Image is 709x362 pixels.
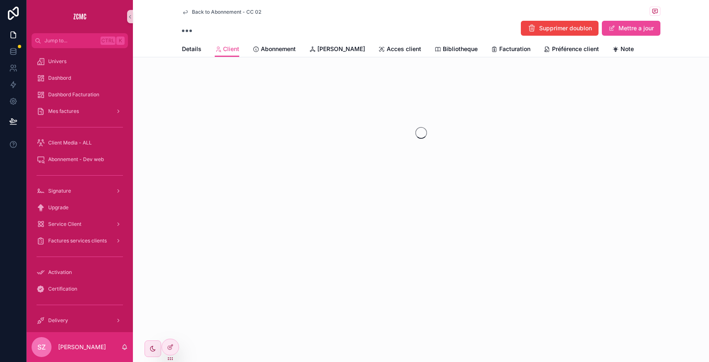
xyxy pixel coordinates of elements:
span: K [117,37,124,44]
span: [PERSON_NAME] [317,45,365,53]
button: Mettre a jour [602,21,660,36]
span: Dashbord Facturation [48,91,99,98]
a: Préférence client [544,42,599,58]
a: Delivery [32,313,128,328]
span: Upgrade [48,204,69,211]
a: Dashbord [32,71,128,86]
a: Details [182,42,201,58]
span: Factures services clients [48,237,107,244]
a: Signature [32,183,128,198]
a: Back to Abonnement - CC 02 [182,9,261,15]
a: Abonnement - Dev web [32,152,128,167]
a: Upgrade [32,200,128,215]
a: Abonnement [253,42,296,58]
span: Supprimer doublon [539,24,592,32]
span: Univers [48,58,66,65]
a: Dashbord Facturation [32,87,128,102]
a: Bibliotheque [434,42,478,58]
span: Ctrl [101,37,115,45]
span: Acces client [387,45,421,53]
span: SZ [37,342,46,352]
div: scrollable content [27,48,133,332]
span: Jump to... [44,37,97,44]
span: Client Media - ALL [48,139,92,146]
img: App logo [73,10,86,23]
a: Mes factures [32,104,128,119]
span: Dashbord [48,75,71,81]
span: Service Client [48,221,81,227]
span: Signature [48,188,71,194]
span: Abonnement - Dev web [48,156,104,163]
p: [PERSON_NAME] [58,343,106,351]
a: Client Media - ALL [32,135,128,150]
a: Client [215,42,239,57]
button: Jump to...CtrlK [32,33,128,48]
a: Facturation [491,42,530,58]
a: Service Client [32,217,128,232]
a: [PERSON_NAME] [309,42,365,58]
span: Delivery [48,317,68,324]
span: Details [182,45,201,53]
span: Mes factures [48,108,79,115]
a: Factures services clients [32,233,128,248]
a: Certification [32,281,128,296]
span: Bibliotheque [443,45,478,53]
span: Préférence client [552,45,599,53]
a: Acces client [378,42,421,58]
a: Note [612,42,634,58]
span: Facturation [499,45,530,53]
span: Back to Abonnement - CC 02 [192,9,261,15]
span: Abonnement [261,45,296,53]
button: Supprimer doublon [521,21,599,36]
a: Activation [32,265,128,280]
a: Univers [32,54,128,69]
span: Certification [48,286,77,292]
span: Note [621,45,634,53]
span: Client [223,45,239,53]
span: Activation [48,269,72,276]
